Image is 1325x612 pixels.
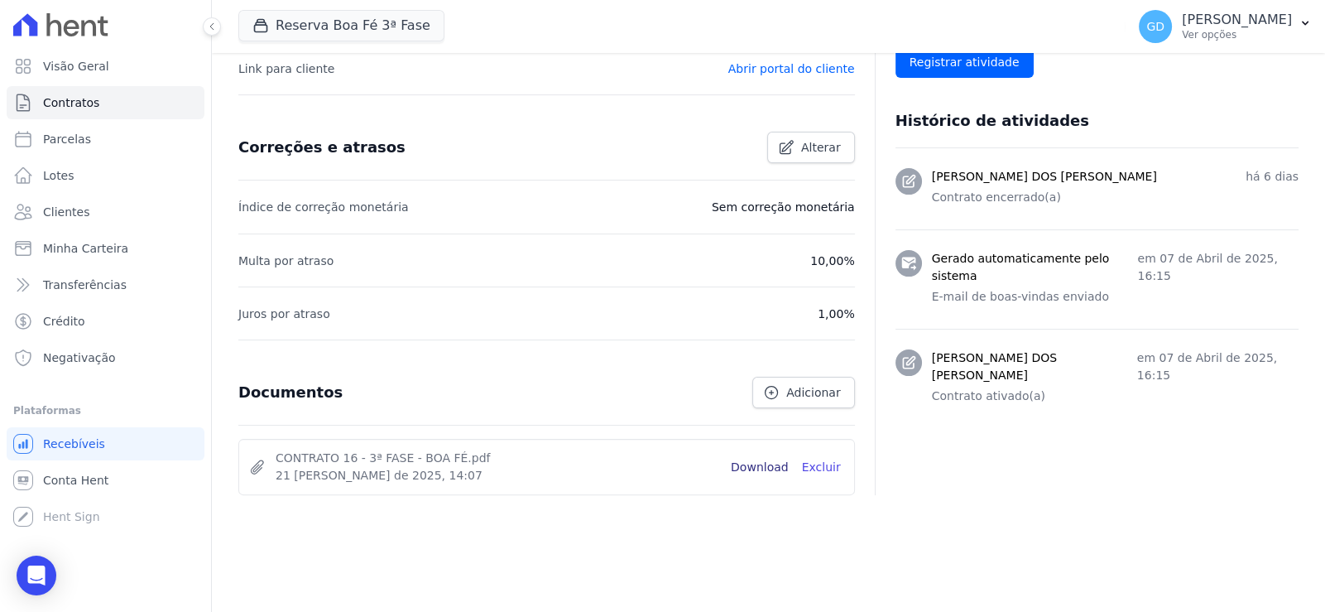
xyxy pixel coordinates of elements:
p: Contrato encerrado(a) [932,189,1299,206]
span: Parcelas [43,131,91,147]
p: [PERSON_NAME] [1182,12,1292,28]
a: Contratos [7,86,204,119]
span: Minha Carteira [43,240,128,257]
a: Clientes [7,195,204,229]
a: Adicionar [752,377,854,408]
span: Alterar [801,139,841,156]
span: 21 [PERSON_NAME] de 2025, 14:07 [276,467,718,484]
span: Crédito [43,313,85,330]
a: Alterar [767,132,855,163]
span: Conta Hent [43,472,108,489]
div: Plataformas [13,401,198,421]
span: Recebíveis [43,436,105,452]
h3: [PERSON_NAME] DOS [PERSON_NAME] [932,168,1157,186]
p: Ver opções [1182,28,1292,41]
p: Juros por atraso [238,304,330,324]
span: Visão Geral [43,58,109,75]
span: Clientes [43,204,89,220]
p: E-mail de boas-vindas enviado [932,288,1299,306]
span: Transferências [43,277,127,293]
a: Recebíveis [7,427,204,460]
p: em 07 de Abril de 2025, 16:15 [1137,250,1299,285]
a: Abrir portal do cliente [728,62,855,75]
p: Sem correção monetária [712,197,855,217]
a: Conta Hent [7,464,204,497]
span: Adicionar [786,384,840,401]
p: 1,00% [818,304,854,324]
input: Registrar atividade [895,46,1034,78]
a: Negativação [7,341,204,374]
span: Lotes [43,167,74,184]
p: Link para cliente [238,59,334,79]
div: Open Intercom Messenger [17,556,56,595]
button: Reserva Boa Fé 3ª Fase [238,10,444,41]
h3: Correções e atrasos [238,137,406,157]
h3: Gerado automaticamente pelo sistema [932,250,1138,285]
p: Contrato ativado(a) [932,388,1299,405]
p: Índice de correção monetária [238,197,409,217]
span: GD [1146,21,1164,32]
a: Minha Carteira [7,232,204,265]
p: há 6 dias [1246,168,1299,186]
h3: [PERSON_NAME] DOS [PERSON_NAME] [932,349,1137,384]
span: Negativação [43,349,116,366]
a: Visão Geral [7,50,204,83]
a: Parcelas [7,123,204,156]
a: Excluir [802,459,841,476]
a: Download [731,459,789,476]
a: Lotes [7,159,204,192]
span: Contratos [43,94,99,111]
span: CONTRATO 16 - 3ª FASE - BOA FÉ.pdf [276,450,718,467]
a: Transferências [7,268,204,301]
a: Crédito [7,305,204,338]
p: em 07 de Abril de 2025, 16:15 [1137,349,1299,384]
h3: Histórico de atividades [895,111,1089,131]
p: 10,00% [810,251,854,271]
h3: Documentos [238,383,343,402]
p: Multa por atraso [238,251,334,271]
button: GD [PERSON_NAME] Ver opções [1126,3,1325,50]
